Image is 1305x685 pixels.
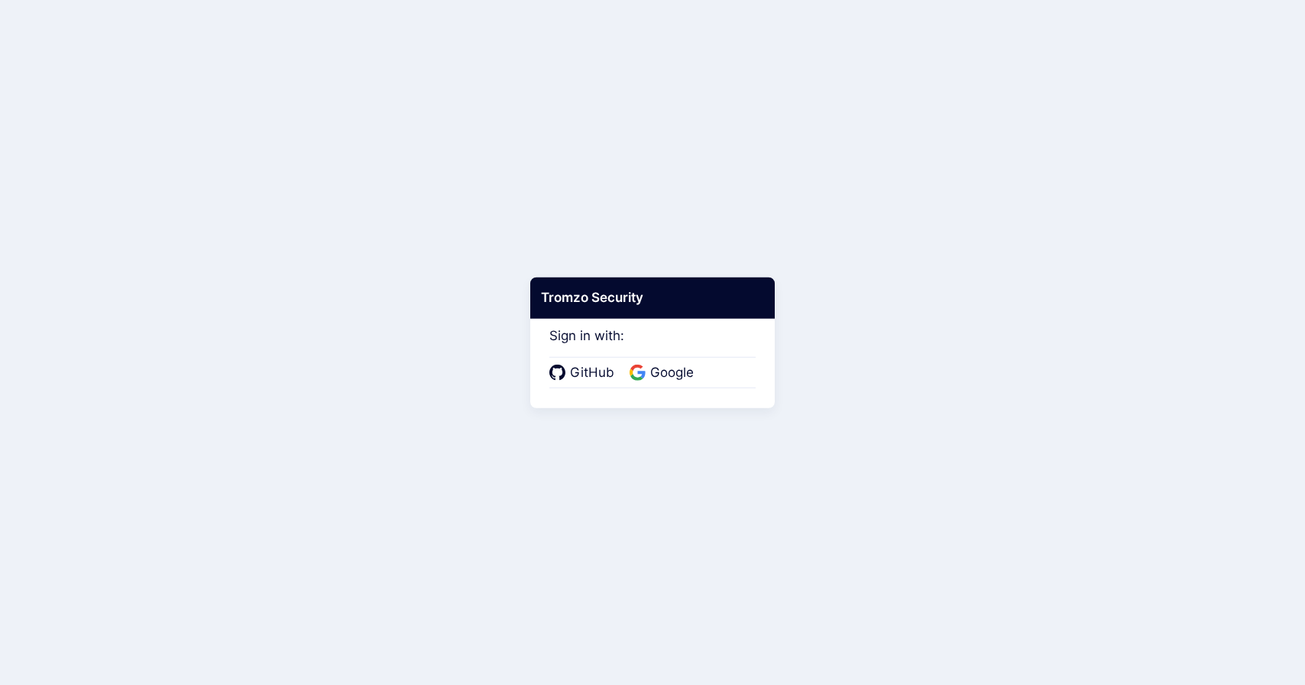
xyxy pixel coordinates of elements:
a: Google [630,363,698,383]
a: GitHub [549,363,619,383]
div: Tromzo Security [530,278,775,319]
span: Google [646,363,698,383]
div: Sign in with: [549,307,756,388]
span: GitHub [565,363,619,383]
